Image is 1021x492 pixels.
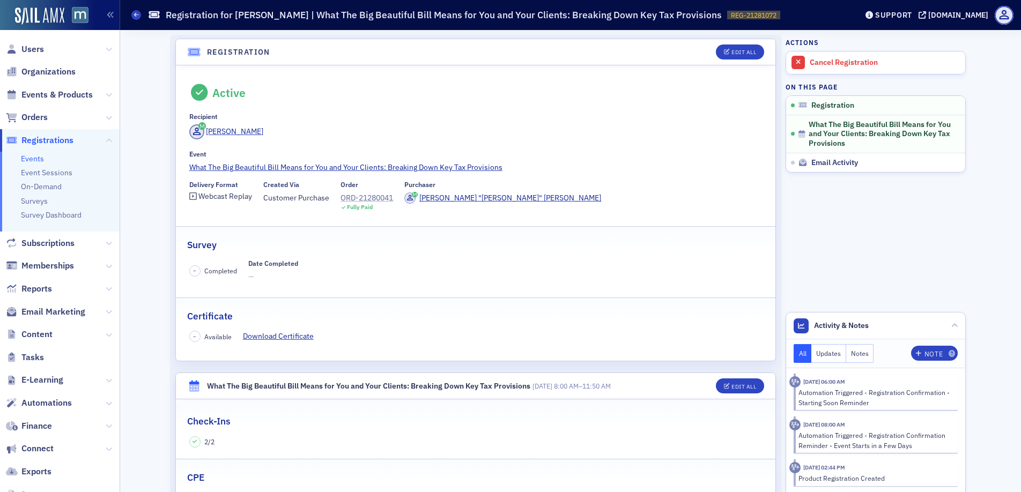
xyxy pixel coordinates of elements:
[798,473,950,483] div: Product Registration Created
[21,260,74,272] span: Memberships
[64,7,88,25] a: View Homepage
[187,238,217,252] h2: Survey
[21,210,82,220] a: Survey Dashboard
[21,196,48,206] a: Surveys
[911,346,958,361] button: Note
[263,181,299,189] div: Created Via
[6,306,85,318] a: Email Marketing
[21,443,54,454] span: Connect
[6,135,73,146] a: Registrations
[204,266,237,275] span: Completed
[532,382,611,390] span: –
[803,378,845,385] time: 9/26/2025 06:00 AM
[189,162,763,173] a: What The Big Beautiful Bill Means for You and Your Clients: Breaking Down Key Tax Provisions
[803,464,845,471] time: 8/21/2025 02:44 PM
[21,135,73,146] span: Registrations
[6,111,48,123] a: Orders
[347,204,373,211] div: Fully Paid
[21,283,52,295] span: Reports
[189,150,206,158] div: Event
[207,381,530,392] div: What The Big Beautiful Bill Means for You and Your Clients: Breaking Down Key Tax Provisions
[341,181,358,189] div: Order
[204,437,214,446] span: 2 / 2
[731,384,756,390] div: Edit All
[6,374,63,386] a: E-Learning
[716,378,764,393] button: Edit All
[554,382,579,390] time: 8:00 AM
[189,124,264,139] a: [PERSON_NAME]
[72,7,88,24] img: SailAMX
[6,43,44,55] a: Users
[6,260,74,272] a: Memberships
[189,181,238,189] div: Delivery Format
[995,6,1013,25] span: Profile
[21,374,63,386] span: E-Learning
[794,344,812,363] button: All
[21,420,52,432] span: Finance
[21,168,72,177] a: Event Sessions
[809,120,951,148] span: What The Big Beautiful Bill Means for You and Your Clients: Breaking Down Key Tax Provisions
[404,192,601,204] a: [PERSON_NAME] "[PERSON_NAME]" [PERSON_NAME]
[21,66,76,78] span: Organizations
[341,192,393,204] a: ORD-21280041
[811,158,858,168] span: Email Activity
[6,397,72,409] a: Automations
[21,89,93,101] span: Events & Products
[803,421,845,428] time: 9/24/2025 08:00 AM
[21,329,53,340] span: Content
[6,443,54,454] a: Connect
[846,344,874,363] button: Notes
[814,320,869,331] span: Activity & Notes
[798,430,950,450] div: Automation Triggered - Registration Confirmation Reminder - Event Starts in a Few Days
[924,351,943,357] div: Note
[6,237,75,249] a: Subscriptions
[419,192,601,204] div: [PERSON_NAME] "[PERSON_NAME]" [PERSON_NAME]
[21,182,62,191] a: On-Demand
[716,44,764,59] button: Edit All
[21,306,85,318] span: Email Marketing
[789,419,801,430] div: Activity
[198,193,252,199] div: Webcast Replay
[187,309,233,323] h2: Certificate
[731,11,776,20] span: REG-21281072
[248,271,298,282] span: —
[731,49,756,55] div: Edit All
[189,113,218,121] div: Recipient
[21,352,44,363] span: Tasks
[6,283,52,295] a: Reports
[789,376,801,387] div: Activity
[193,267,196,274] span: –
[786,51,965,74] a: Cancel Registration
[6,89,93,101] a: Events & Products
[811,101,854,110] span: Registration
[21,43,44,55] span: Users
[786,38,819,47] h4: Actions
[166,9,722,21] h1: Registration for [PERSON_NAME] | What The Big Beautiful Bill Means for You and Your Clients: Brea...
[21,237,75,249] span: Subscriptions
[21,154,44,163] a: Events
[875,10,912,20] div: Support
[21,397,72,409] span: Automations
[248,259,298,267] div: Date Completed
[786,82,966,92] h4: On this page
[532,382,552,390] span: [DATE]
[811,344,846,363] button: Updates
[207,47,270,58] h4: Registration
[187,414,231,428] h2: Check-Ins
[243,331,322,342] a: Download Certificate
[21,111,48,123] span: Orders
[6,329,53,340] a: Content
[6,352,44,363] a: Tasks
[582,382,611,390] time: 11:50 AM
[206,126,263,137] div: [PERSON_NAME]
[15,8,64,25] img: SailAMX
[6,420,52,432] a: Finance
[6,66,76,78] a: Organizations
[187,471,204,484] h2: CPE
[928,10,988,20] div: [DOMAIN_NAME]
[6,466,51,478] a: Exports
[919,11,992,19] button: [DOMAIN_NAME]
[193,333,196,340] span: –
